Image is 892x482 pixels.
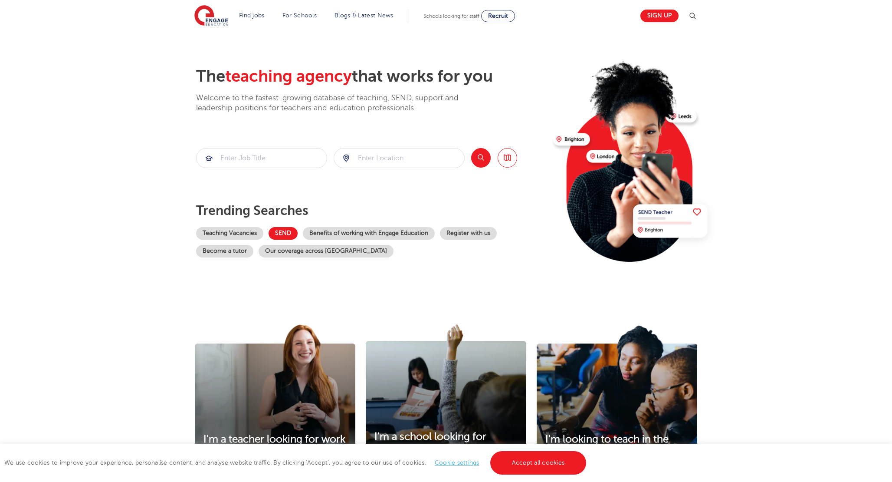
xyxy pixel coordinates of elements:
[488,13,508,19] span: Recruit
[196,66,546,86] h2: The that works for you
[239,12,265,19] a: Find jobs
[196,148,327,168] div: Submit
[196,227,263,240] a: Teaching Vacancies
[282,12,317,19] a: For Schools
[374,431,486,455] span: I'm a school looking for teachers >
[537,433,697,459] a: I'm looking to teach in the [GEOGRAPHIC_DATA] >
[334,12,394,19] a: Blogs & Latest News
[194,5,228,27] img: Engage Education
[334,148,465,168] div: Submit
[203,433,345,458] span: I'm a teacher looking for work >
[303,227,435,240] a: Benefits of working with Engage Education
[440,227,497,240] a: Register with us
[334,149,464,168] input: Submit
[196,203,546,218] p: Trending searches
[471,148,491,168] button: Search
[481,10,515,22] a: Recruit
[195,324,355,469] img: I'm a teacher looking for work
[195,433,355,459] a: I'm a teacher looking for work >
[4,459,588,466] span: We use cookies to improve your experience, personalise content, and analyse website traffic. By c...
[537,324,697,469] img: I'm looking to teach in the UK
[366,431,526,456] a: I'm a school looking for teachers >
[366,324,526,467] img: I'm a school looking for teachers
[423,13,479,19] span: Schools looking for staff
[196,245,253,258] a: Become a tutor
[490,451,587,475] a: Accept all cookies
[225,67,352,86] span: teaching agency
[197,149,327,168] input: Submit
[259,245,394,258] a: Our coverage across [GEOGRAPHIC_DATA]
[545,433,669,458] span: I'm looking to teach in the [GEOGRAPHIC_DATA] >
[435,459,479,466] a: Cookie settings
[196,93,482,113] p: Welcome to the fastest-growing database of teaching, SEND, support and leadership positions for t...
[640,10,679,22] a: Sign up
[269,227,298,240] a: SEND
